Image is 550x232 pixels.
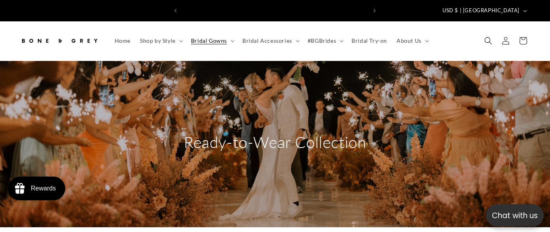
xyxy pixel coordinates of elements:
[20,32,99,49] img: Bone and Grey Bridal
[191,37,227,44] span: Bridal Gowns
[392,32,432,49] summary: About Us
[397,37,421,44] span: About Us
[110,32,135,49] a: Home
[115,37,130,44] span: Home
[17,29,102,53] a: Bone and Grey Bridal
[480,32,497,49] summary: Search
[352,37,387,44] span: Bridal Try-on
[442,7,520,15] span: USD $ | [GEOGRAPHIC_DATA]
[135,32,186,49] summary: Shop by Style
[366,3,383,18] button: Next announcement
[438,3,530,18] button: USD $ | [GEOGRAPHIC_DATA]
[184,132,366,152] h2: Ready-to-Wear Collection
[31,185,56,192] div: Rewards
[242,37,292,44] span: Bridal Accessories
[303,32,347,49] summary: #BGBrides
[486,204,544,226] button: Open chatbox
[486,210,544,221] p: Chat with us
[167,3,184,18] button: Previous announcement
[308,37,336,44] span: #BGBrides
[140,37,176,44] span: Shop by Style
[238,32,303,49] summary: Bridal Accessories
[186,32,238,49] summary: Bridal Gowns
[347,32,392,49] a: Bridal Try-on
